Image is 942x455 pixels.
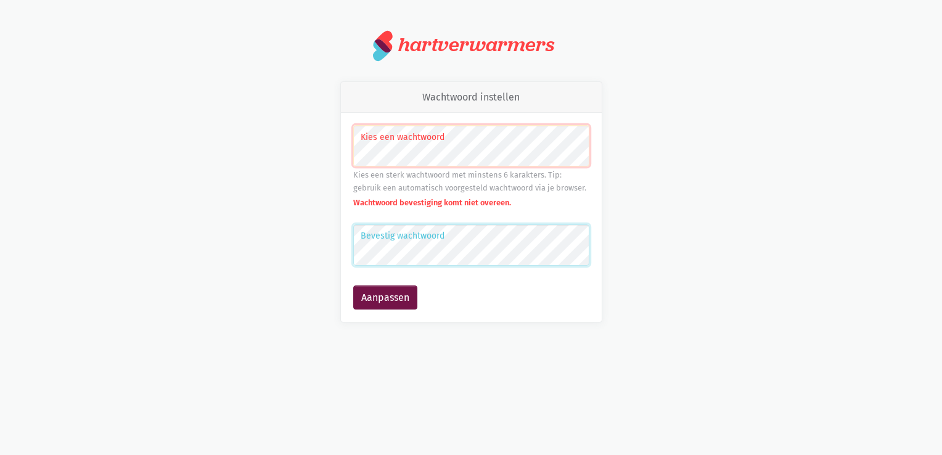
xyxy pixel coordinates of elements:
[353,285,417,310] button: Aanpassen
[353,198,511,207] strong: Wachtwoord bevestiging komt niet overeen.
[373,30,393,62] img: logo.svg
[353,125,589,309] form: Wachtwoord instellen
[361,229,581,243] label: Bevestig wachtwoord
[361,131,581,144] label: Kies een wachtwoord
[353,169,589,194] div: Kies een sterk wachtwoord met minstens 6 karakters. Tip: gebruik een automatisch voorgesteld wach...
[341,82,602,113] div: Wachtwoord instellen
[373,30,569,62] a: hartverwarmers
[398,33,554,56] div: hartverwarmers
